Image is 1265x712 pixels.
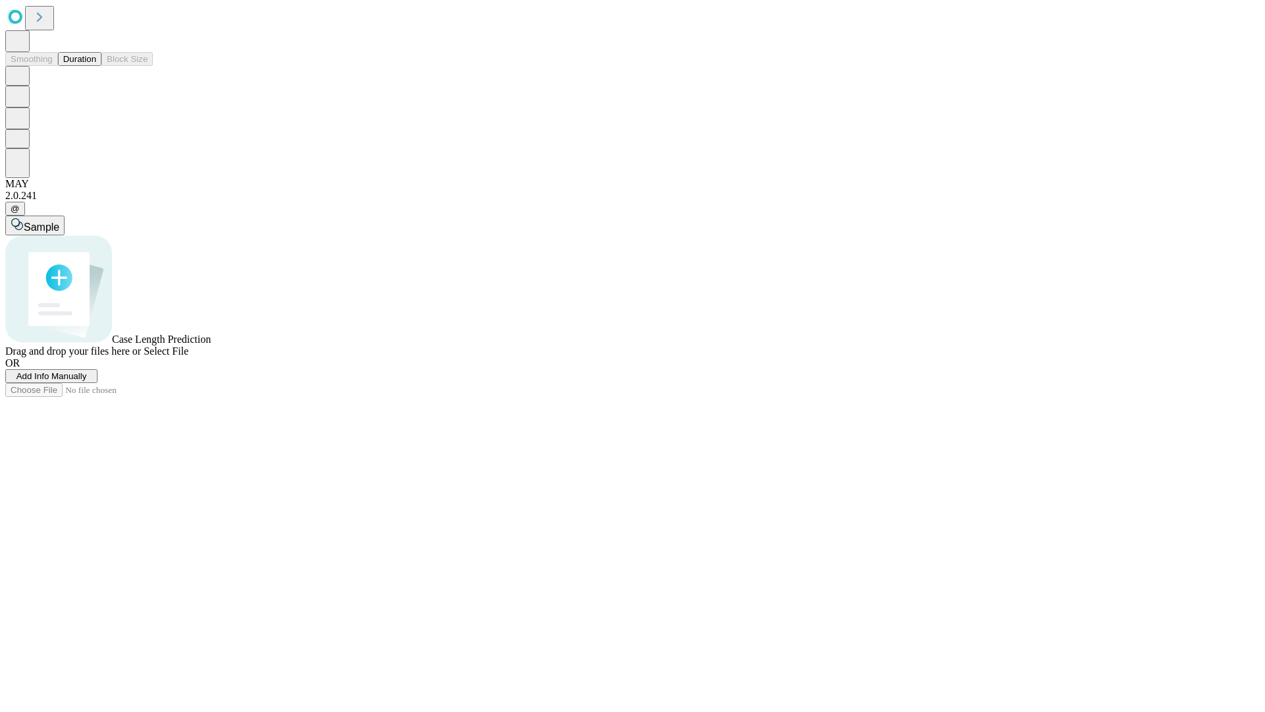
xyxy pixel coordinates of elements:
[11,204,20,214] span: @
[144,345,188,357] span: Select File
[5,178,1260,190] div: MAY
[5,369,98,383] button: Add Info Manually
[24,222,59,233] span: Sample
[16,371,87,381] span: Add Info Manually
[5,345,141,357] span: Drag and drop your files here or
[58,52,101,66] button: Duration
[112,334,211,345] span: Case Length Prediction
[5,216,65,235] button: Sample
[5,357,20,369] span: OR
[5,190,1260,202] div: 2.0.241
[101,52,153,66] button: Block Size
[5,202,25,216] button: @
[5,52,58,66] button: Smoothing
